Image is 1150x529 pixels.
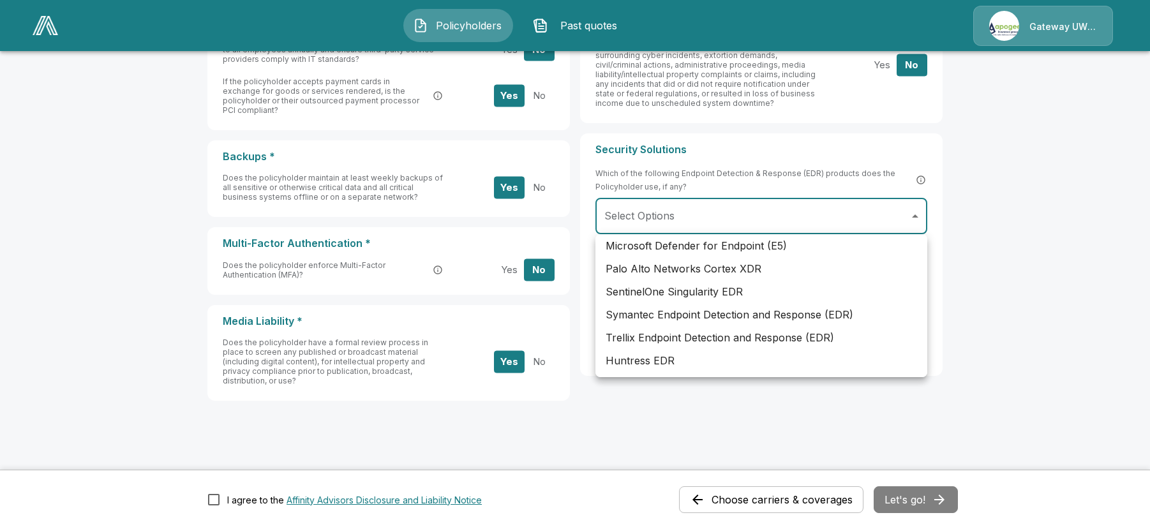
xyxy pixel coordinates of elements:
[595,234,927,257] li: Microsoft Defender for Endpoint (E5)
[595,257,927,280] li: Palo Alto Networks Cortex XDR
[595,326,927,349] li: Trellix Endpoint Detection and Response (EDR)
[595,349,927,372] li: Huntress EDR
[595,303,927,326] li: Symantec Endpoint Detection and Response (EDR)
[595,280,927,303] li: SentinelOne Singularity EDR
